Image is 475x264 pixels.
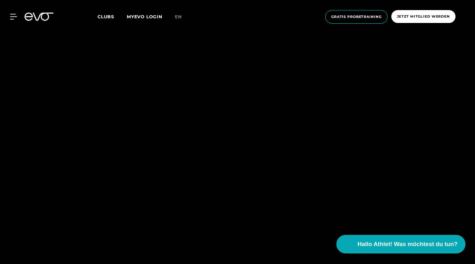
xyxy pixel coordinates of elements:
a: Jetzt Mitglied werden [389,10,457,24]
span: Gratis Probetraining [331,14,382,20]
a: Clubs [98,14,127,20]
span: Clubs [98,14,114,20]
span: Jetzt Mitglied werden [397,14,450,19]
span: Hallo Athlet! Was möchtest du tun? [358,240,458,249]
button: Hallo Athlet! Was möchtest du tun? [337,235,466,254]
span: en [175,14,182,20]
a: MYEVO LOGIN [127,14,162,20]
a: Gratis Probetraining [323,10,389,24]
a: en [175,13,189,20]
